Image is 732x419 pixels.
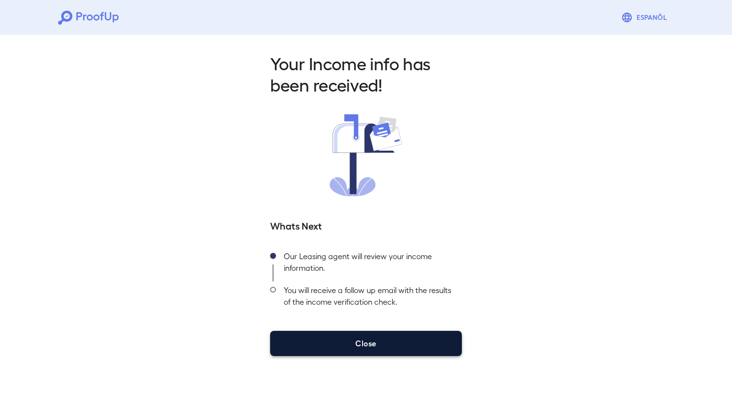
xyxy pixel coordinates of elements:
[276,248,462,281] div: Our Leasing agent will review your income information.
[276,281,462,315] div: You will receive a follow up email with the results of the income verification check.
[617,8,674,27] button: Espanõl
[270,52,462,95] h2: Your Income info has been received!
[330,114,402,196] img: received.svg
[270,331,462,356] button: Close
[270,218,462,232] h5: Whats Next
